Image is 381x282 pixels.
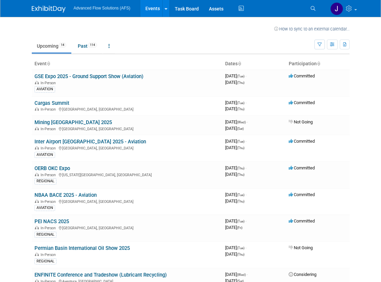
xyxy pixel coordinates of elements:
div: [GEOGRAPHIC_DATA], [GEOGRAPHIC_DATA] [34,145,220,150]
span: In-Person [41,173,58,177]
span: [DATE] [225,165,246,170]
span: In-Person [41,107,58,112]
span: Committed [289,73,315,78]
th: Event [32,58,222,70]
span: In-Person [41,81,58,85]
span: 14 [59,43,66,48]
img: In-Person Event [35,81,39,84]
span: - [245,73,246,78]
th: Participation [286,58,350,70]
a: Sort by Event Name [47,61,50,66]
img: ExhibitDay [32,6,66,13]
span: - [247,272,248,277]
a: Sort by Participation Type [317,61,320,66]
span: (Thu) [237,146,244,150]
span: (Tue) [237,219,244,223]
div: AVIATION [34,86,55,92]
span: (Thu) [237,199,244,203]
span: [DATE] [225,139,246,144]
span: Advanced Flow Solutions (AFS) [74,6,130,10]
div: AVIATION [34,152,55,158]
span: (Thu) [237,166,244,170]
span: [DATE] [225,192,246,197]
div: [GEOGRAPHIC_DATA], [GEOGRAPHIC_DATA] [34,225,220,230]
span: Committed [289,192,315,197]
span: In-Person [41,226,58,230]
img: In-Person Event [35,146,39,149]
span: [DATE] [225,100,246,105]
span: Committed [289,218,315,224]
span: - [245,218,246,224]
a: GSE Expo 2025 - Ground Support Show (Aviation) [34,73,143,79]
div: [GEOGRAPHIC_DATA], [GEOGRAPHIC_DATA] [34,126,220,131]
div: [GEOGRAPHIC_DATA], [GEOGRAPHIC_DATA] [34,198,220,204]
span: - [245,165,246,170]
span: In-Person [41,253,58,257]
img: In-Person Event [35,173,39,176]
span: Not Going [289,245,313,250]
span: [DATE] [225,198,244,204]
a: OERB OKC Expo [34,165,70,171]
span: - [245,100,246,105]
img: In-Person Event [35,253,39,256]
div: [US_STATE][GEOGRAPHIC_DATA], [GEOGRAPHIC_DATA] [34,172,220,177]
span: [DATE] [225,218,246,224]
a: How to sync to an external calendar... [274,26,350,31]
span: [DATE] [225,245,246,250]
span: [DATE] [225,106,244,111]
span: (Thu) [237,107,244,111]
span: - [247,119,248,124]
div: REGIONAL [34,178,56,184]
img: Jeff Rizner [330,2,343,15]
img: In-Person Event [35,199,39,203]
div: [GEOGRAPHIC_DATA], [GEOGRAPHIC_DATA] [34,106,220,112]
span: Committed [289,165,315,170]
span: - [245,139,246,144]
span: (Fri) [237,226,242,230]
span: (Tue) [237,140,244,143]
span: [DATE] [225,272,248,277]
a: Cargas Summit [34,100,69,106]
div: REGIONAL [34,232,56,238]
span: [DATE] [225,126,244,131]
a: Past114 [73,40,102,52]
a: Inter Airport [GEOGRAPHIC_DATA] 2025 - Aviation [34,139,146,145]
a: PEI NACS 2025 [34,218,69,225]
span: [DATE] [225,252,244,257]
img: In-Person Event [35,127,39,130]
span: In-Person [41,146,58,150]
span: Considering [289,272,316,277]
span: [DATE] [225,172,244,177]
a: Upcoming14 [32,40,71,52]
span: (Tue) [237,246,244,250]
span: In-Person [41,127,58,131]
span: [DATE] [225,145,244,150]
span: (Sat) [237,127,244,131]
a: Permian Basin International Oil Show 2025 [34,245,130,251]
span: [DATE] [225,225,242,230]
span: - [245,245,246,250]
div: AVIATION [34,205,55,211]
span: (Wed) [237,273,246,277]
span: (Tue) [237,193,244,197]
span: [DATE] [225,73,246,78]
a: ENFINITE Conference and Tradeshow (Lubricant Recycling) [34,272,167,278]
span: 114 [88,43,97,48]
img: In-Person Event [35,107,39,111]
a: Mining [GEOGRAPHIC_DATA] 2025 [34,119,112,125]
img: In-Person Event [35,226,39,229]
span: - [245,192,246,197]
a: NBAA BACE 2025 - Aviation [34,192,97,198]
a: Sort by Start Date [238,61,241,66]
span: (Tue) [237,101,244,105]
span: In-Person [41,199,58,204]
span: Committed [289,100,315,105]
div: REGIONAL [34,258,56,264]
span: (Tue) [237,74,244,78]
span: Not Going [289,119,313,124]
span: (Thu) [237,173,244,177]
span: [DATE] [225,80,244,85]
span: (Thu) [237,81,244,85]
th: Dates [222,58,286,70]
span: (Thu) [237,253,244,256]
